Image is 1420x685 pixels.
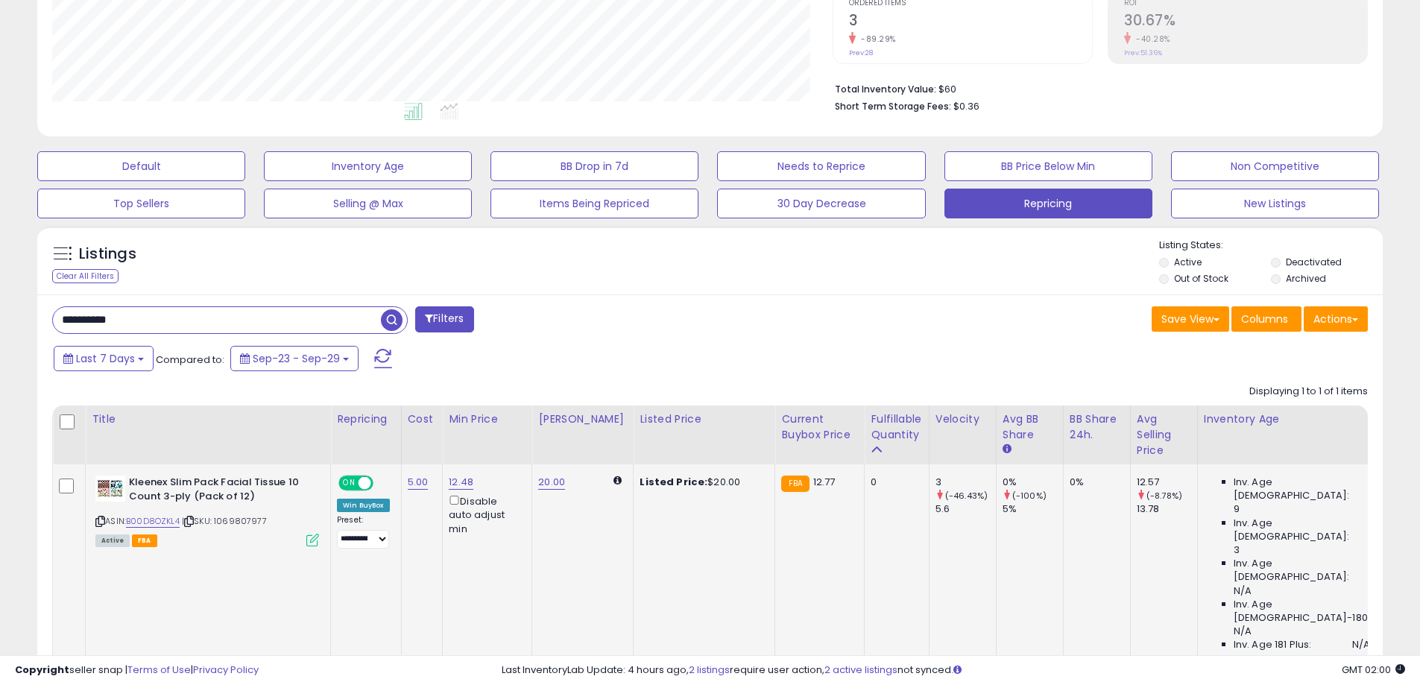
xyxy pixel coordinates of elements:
div: Displaying 1 to 1 of 1 items [1249,385,1368,399]
span: 12.77 [813,475,836,489]
div: Inventory Age [1204,411,1375,427]
label: Archived [1286,272,1326,285]
small: -89.29% [856,34,896,45]
div: Avg Selling Price [1137,411,1191,458]
span: N/A [1234,625,1252,638]
div: [PERSON_NAME] [538,411,627,427]
span: N/A [1352,638,1370,651]
button: Columns [1231,306,1301,332]
b: Listed Price: [640,475,707,489]
div: $20.00 [640,476,763,489]
a: Privacy Policy [193,663,259,677]
span: Columns [1241,312,1288,326]
div: Disable auto adjust min [449,493,520,536]
p: Listing States: [1159,239,1383,253]
b: Short Term Storage Fees: [835,100,951,113]
b: Kleenex Slim Pack Facial Tissue 10 Count 3-ply (Pack of 12) [129,476,310,507]
span: Compared to: [156,353,224,367]
div: 5% [1003,502,1063,516]
span: Last 7 Days [76,351,135,366]
button: Sep-23 - Sep-29 [230,346,359,371]
a: 12.48 [449,475,473,490]
small: -40.28% [1131,34,1170,45]
div: Repricing [337,411,395,427]
h5: Listings [79,244,136,265]
span: Inv. Age [DEMOGRAPHIC_DATA]: [1234,476,1370,502]
h2: 30.67% [1124,12,1367,32]
span: OFF [371,477,395,490]
div: Fulfillable Quantity [871,411,922,443]
span: | SKU: 1069807977 [182,515,267,527]
button: Top Sellers [37,189,245,218]
button: Filters [415,306,473,332]
a: B00D8OZKL4 [126,515,180,528]
img: 5118LKH-ieL._SL40_.jpg [95,476,125,502]
span: Inv. Age [DEMOGRAPHIC_DATA]: [1234,517,1370,543]
span: Inv. Age 181 Plus: [1234,638,1312,651]
button: Actions [1304,306,1368,332]
div: Win BuyBox [337,499,390,512]
div: Current Buybox Price [781,411,858,443]
div: BB Share 24h. [1070,411,1124,443]
button: Selling @ Max [264,189,472,218]
small: (-46.43%) [945,490,988,502]
a: 20.00 [538,475,565,490]
span: ON [340,477,359,490]
small: FBA [781,476,809,492]
div: Clear All Filters [52,269,119,283]
span: 2025-10-8 02:00 GMT [1342,663,1405,677]
a: 2 active listings [824,663,897,677]
div: Last InventoryLab Update: 4 hours ago, require user action, not synced. [502,663,1405,678]
strong: Copyright [15,663,69,677]
small: Avg BB Share. [1003,443,1012,456]
button: Repricing [944,189,1152,218]
button: Inventory Age [264,151,472,181]
button: Items Being Repriced [490,189,698,218]
span: $0.36 [953,99,979,113]
button: Default [37,151,245,181]
div: ASIN: [95,476,319,545]
div: 3 [935,476,996,489]
div: Cost [408,411,437,427]
div: Avg BB Share [1003,411,1057,443]
a: 5.00 [408,475,429,490]
h2: 3 [849,12,1092,32]
div: Title [92,411,324,427]
div: Velocity [935,411,990,427]
div: 12.57 [1137,476,1197,489]
span: 3 [1234,543,1240,557]
div: 13.78 [1137,502,1197,516]
small: Prev: 51.36% [1124,48,1162,57]
div: 5.6 [935,502,996,516]
button: Save View [1152,306,1229,332]
div: 0% [1003,476,1063,489]
button: New Listings [1171,189,1379,218]
span: All listings currently available for purchase on Amazon [95,534,130,547]
div: seller snap | | [15,663,259,678]
b: Total Inventory Value: [835,83,936,95]
button: Needs to Reprice [717,151,925,181]
small: (-100%) [1012,490,1047,502]
div: 0 [871,476,917,489]
span: Sep-23 - Sep-29 [253,351,340,366]
span: Inv. Age [DEMOGRAPHIC_DATA]: [1234,557,1370,584]
span: N/A [1234,584,1252,598]
button: BB Price Below Min [944,151,1152,181]
button: Non Competitive [1171,151,1379,181]
small: (-8.78%) [1146,490,1182,502]
a: Terms of Use [127,663,191,677]
button: 30 Day Decrease [717,189,925,218]
label: Active [1174,256,1202,268]
div: Listed Price [640,411,769,427]
small: Prev: 28 [849,48,873,57]
a: 2 listings [689,663,730,677]
label: Out of Stock [1174,272,1228,285]
div: Min Price [449,411,526,427]
span: 9 [1234,502,1240,516]
button: BB Drop in 7d [490,151,698,181]
div: Preset: [337,515,390,549]
span: Inv. Age [DEMOGRAPHIC_DATA]-180: [1234,598,1370,625]
div: 0% [1070,476,1119,489]
button: Last 7 Days [54,346,154,371]
label: Deactivated [1286,256,1342,268]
